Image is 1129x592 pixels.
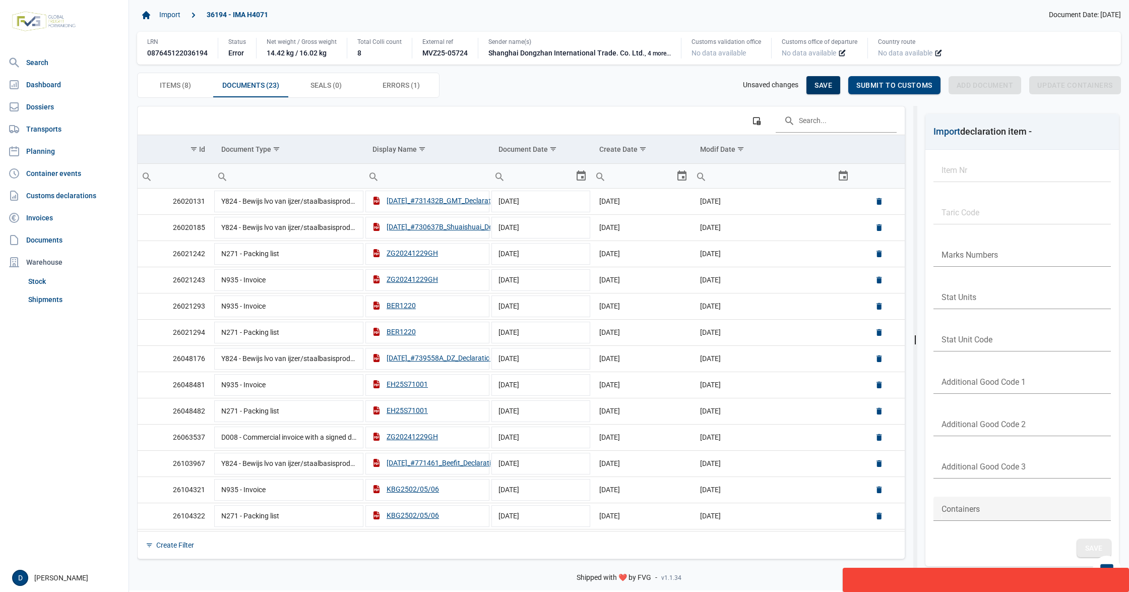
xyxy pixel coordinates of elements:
[498,381,519,389] span: [DATE]
[160,79,191,91] span: Items (8)
[806,76,840,94] div: Save
[138,319,213,345] td: 26021294
[138,398,213,424] td: 26048482
[599,197,620,205] span: [DATE]
[700,486,721,494] span: [DATE]
[146,106,897,135] div: Data grid toolbar
[878,48,932,58] span: No data available
[700,197,721,205] span: [DATE]
[4,252,124,272] div: Warehouse
[874,511,884,520] a: Delete
[138,164,213,188] input: Filter cell
[138,241,213,267] td: 26021242
[138,106,905,559] div: Data grid with 23 rows and 6 columns
[599,145,638,153] div: Create Date
[372,274,438,284] div: ZG20241229GH
[221,145,271,153] div: Document Type
[599,276,620,284] span: [DATE]
[591,164,676,188] input: Filter cell
[549,145,557,153] span: Show filter options for column 'Document Date'
[4,230,124,250] a: Documents
[591,135,692,164] td: Column Create Date
[700,354,721,363] span: [DATE]
[364,164,383,188] div: Search box
[273,145,280,153] span: Show filter options for column 'Document Type'
[138,267,213,293] td: 26021243
[933,125,1032,139] div: declaration item -
[4,208,124,228] a: Invoices
[8,8,80,35] img: FVG - Global freight forwarding
[138,477,213,503] td: 26104321
[874,302,884,311] a: Delete
[213,398,364,424] td: N271 - Packing list
[874,380,884,389] a: Delete
[213,189,364,215] td: Y824 - Bewijs lvo van ijzer/staalbasisproducten
[156,541,194,550] div: Create Filter
[874,485,884,494] a: Delete
[372,222,497,232] div: [DATE]_#730637B_Shuaishuai_Decl
[575,164,587,188] div: Select
[372,353,494,363] div: [DATE]_#739558A_DZ_Declaration
[12,570,28,586] button: D
[692,164,837,188] input: Filter cell
[4,141,124,161] a: Planning
[222,79,279,91] span: Documents (23)
[1085,544,1103,552] span: Save
[700,145,735,153] div: Modif Date
[4,97,124,117] a: Dossiers
[422,48,468,58] div: MVZ25-05724
[747,111,766,130] div: Column Chooser
[213,372,364,398] td: N935 - Invoice
[138,345,213,372] td: 26048176
[1077,539,1111,557] div: Save
[837,164,849,188] div: Select
[138,189,213,215] td: 26020131
[267,48,337,58] div: 14.42 kg / 16.02 kg
[874,433,884,442] a: Delete
[138,450,213,477] td: 26103967
[213,503,364,529] td: N271 - Packing list
[138,529,213,555] td: 26117741
[700,276,721,284] span: [DATE]
[4,52,124,73] a: Search
[190,145,198,153] span: Show filter options for column 'Id'
[213,135,364,164] td: Column Document Type
[676,164,688,188] div: Select
[4,186,124,206] a: Customs declarations
[213,450,364,477] td: Y824 - Bewijs lvo van ijzer/staalbasisproducten
[372,432,438,442] div: ZG20241229GH
[700,328,721,336] span: [DATE]
[874,249,884,258] a: Delete
[1049,11,1121,20] span: Document Date: [DATE]
[599,433,620,441] span: [DATE]
[498,433,519,441] span: [DATE]
[138,164,156,188] div: Search box
[692,163,853,188] td: Filter cell
[599,223,620,231] span: [DATE]
[599,302,620,310] span: [DATE]
[213,293,364,319] td: N935 - Invoice
[138,135,213,164] td: Column Id
[692,164,710,188] div: Search box
[692,49,746,57] span: No data available
[599,381,620,389] span: [DATE]
[372,196,500,206] div: [DATE]_#731432B_GMT_Declaration
[213,477,364,503] td: N935 - Invoice
[591,163,692,188] td: Filter cell
[4,75,124,95] a: Dashboard
[874,459,884,468] a: Delete
[138,163,213,188] td: Filter cell
[203,7,272,24] a: 36194 - IMA H4071
[490,135,591,164] td: Column Document Date
[213,345,364,372] td: Y824 - Bewijs lvo van ijzer/staalbasisproducten
[498,223,519,231] span: [DATE]
[498,328,519,336] span: [DATE]
[228,38,246,46] div: Status
[372,327,416,337] div: BER1220
[874,275,884,284] a: Delete
[776,108,897,133] input: Search in the data grid
[878,38,943,46] div: Country route
[418,145,426,153] span: Show filter options for column 'Display Name'
[213,163,364,188] td: Filter cell
[591,164,609,188] div: Search box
